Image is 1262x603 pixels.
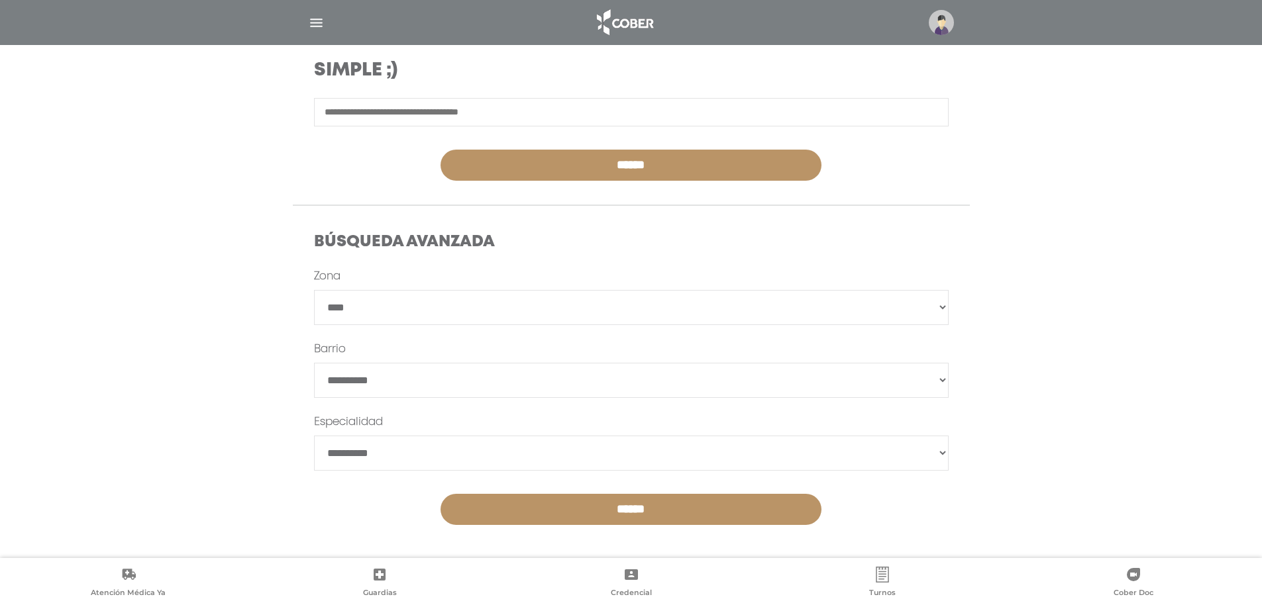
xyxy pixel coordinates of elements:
[3,567,254,600] a: Atención Médica Ya
[1114,588,1153,600] span: Cober Doc
[314,60,716,82] h3: Simple ;)
[363,588,397,600] span: Guardias
[314,342,346,357] label: Barrio
[757,567,1008,600] a: Turnos
[929,10,954,35] img: profile-placeholder.svg
[1008,567,1259,600] a: Cober Doc
[314,414,383,430] label: Especialidad
[91,588,166,600] span: Atención Médica Ya
[314,269,341,285] label: Zona
[869,588,896,600] span: Turnos
[590,7,659,38] img: logo_cober_home-white.png
[611,588,652,600] span: Credencial
[314,233,949,252] h4: Búsqueda Avanzada
[308,15,325,31] img: Cober_menu-lines-white.svg
[254,567,505,600] a: Guardias
[505,567,757,600] a: Credencial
